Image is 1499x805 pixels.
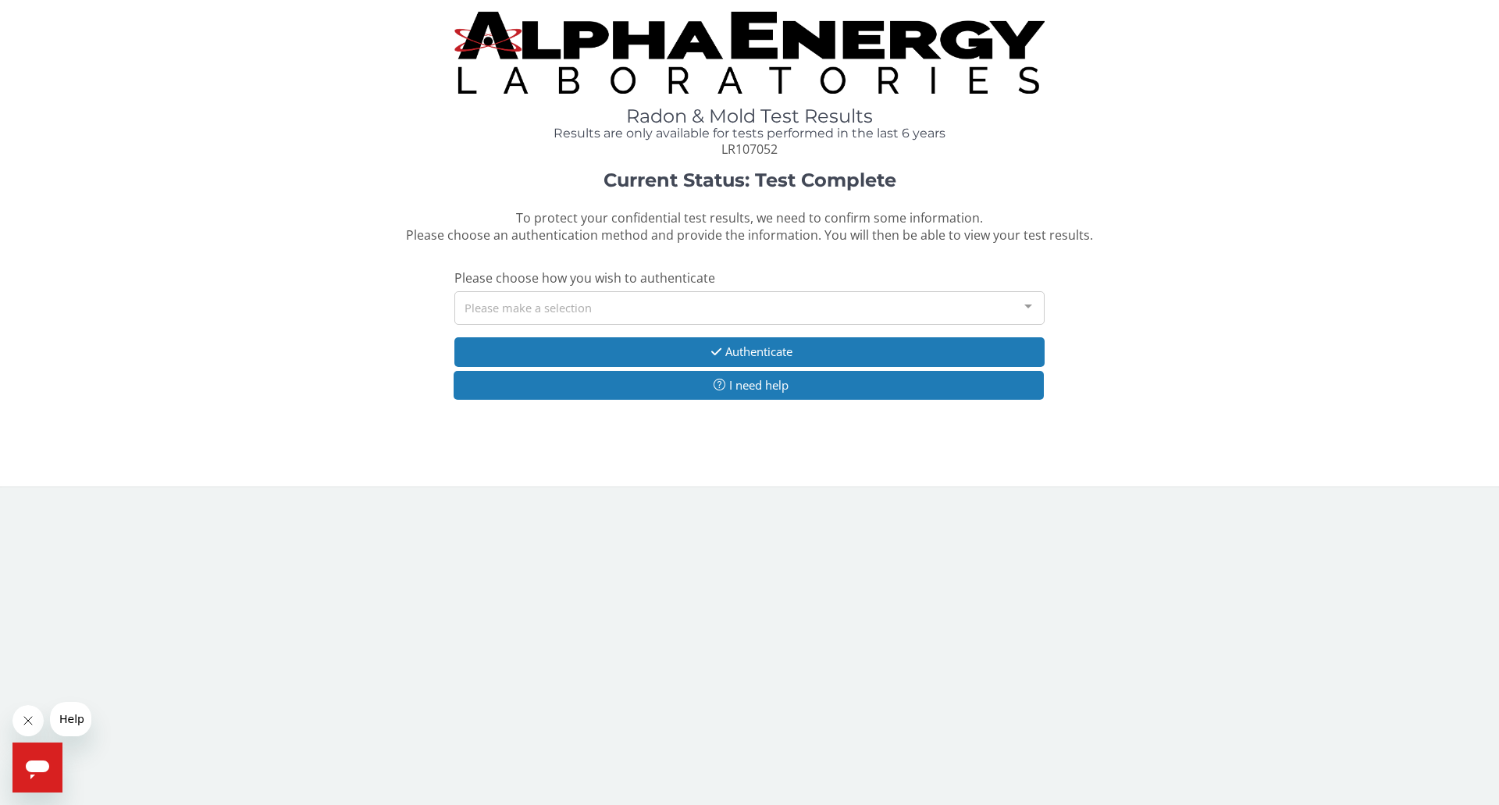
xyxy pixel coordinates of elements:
iframe: Close message [12,705,44,736]
iframe: Button to launch messaging window [12,743,62,793]
button: I need help [454,371,1044,400]
span: To protect your confidential test results, we need to confirm some information. Please choose an ... [406,209,1093,244]
span: Please make a selection [465,298,592,316]
h4: Results are only available for tests performed in the last 6 years [454,126,1045,141]
button: Authenticate [454,337,1045,366]
span: Please choose how you wish to authenticate [454,269,715,287]
span: LR107052 [721,141,778,158]
h1: Radon & Mold Test Results [454,106,1045,126]
iframe: Message from company [50,702,91,736]
strong: Current Status: Test Complete [604,169,896,191]
img: TightCrop.jpg [454,12,1045,94]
